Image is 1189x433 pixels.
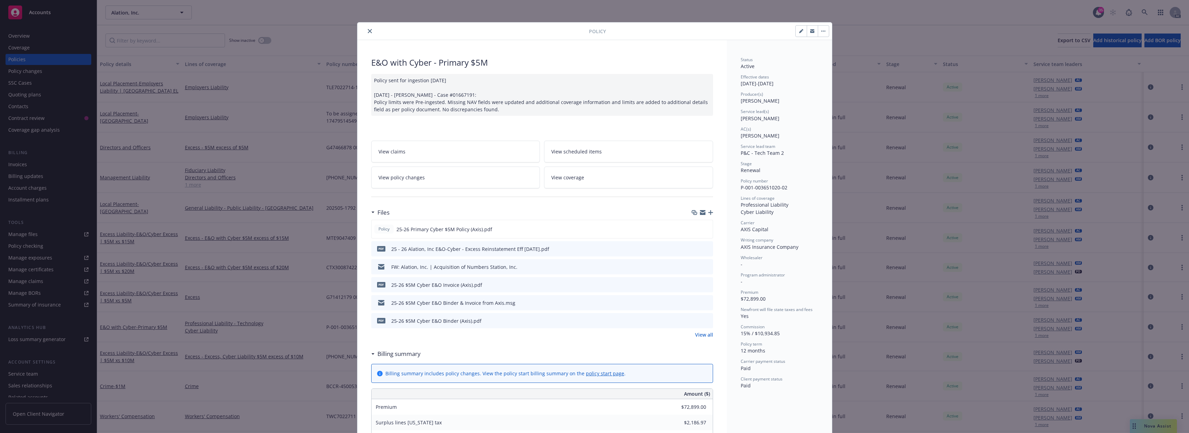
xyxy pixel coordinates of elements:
span: View scheduled items [551,148,602,155]
div: 25-26 $5M Cyber E&O Binder (Axis).pdf [391,317,481,324]
h3: Files [377,208,390,217]
span: View coverage [551,174,584,181]
span: AXIS Insurance Company [741,244,798,250]
button: close [366,27,374,35]
span: Active [741,63,755,69]
h3: Billing summary [377,349,421,358]
button: download file [693,263,699,271]
span: 25-26 Primary Cyber $5M Policy (Axis).pdf [396,226,492,233]
input: 0.00 [665,402,710,412]
span: Surplus lines [US_STATE] tax [376,419,442,426]
span: Service lead team [741,143,775,149]
span: Service lead(s) [741,109,769,114]
span: Premium [741,289,758,295]
span: P-001-003651020-02 [741,184,787,191]
span: Program administrator [741,272,785,278]
span: Writing company [741,237,773,243]
span: 15% / $10,934.85 [741,330,780,337]
span: Amount ($) [684,390,710,397]
span: AXIS Capital [741,226,768,233]
div: Professional Liability [741,201,818,208]
div: Billing summary includes policy changes. View the policy start billing summary on the . [385,370,626,377]
div: Policy sent for ingestion [DATE] [DATE] - [PERSON_NAME] - Case #01667191: Policy limits were Pre-... [371,74,713,116]
span: Policy number [741,178,768,184]
span: [PERSON_NAME] [741,97,779,104]
span: P&C - Tech Team 2 [741,150,784,156]
button: preview file [704,281,710,289]
span: Carrier [741,220,755,226]
span: Policy term [741,341,762,347]
span: Paid [741,382,751,389]
span: pdf [377,282,385,287]
div: 25-26 $5M Cyber E&O Binder & Invoice from Axis.msg [391,299,515,307]
button: download file [693,299,699,307]
span: Stage [741,161,752,167]
span: - [741,261,742,267]
div: 25 - 26 Alation, Inc E&O-Cyber - Excess Reinstatement Eff [DATE].pdf [391,245,549,253]
div: FW: Alation, Inc. | Acquisition of Numbers Station, Inc. [391,263,517,271]
span: - [741,278,742,285]
span: Renewal [741,167,760,173]
a: View scheduled items [544,141,713,162]
span: 12 months [741,347,765,354]
input: 0.00 [665,417,710,428]
span: pdf [377,318,385,323]
span: Client payment status [741,376,783,382]
span: Policy [589,28,606,35]
span: Commission [741,324,765,330]
a: View coverage [544,167,713,188]
button: preview file [704,317,710,324]
div: Cyber Liability [741,208,818,216]
div: 25-26 $5M Cyber E&O Invoice (Axis).pdf [391,281,482,289]
span: $72,899.00 [741,295,766,302]
button: download file [693,317,699,324]
span: Newfront will file state taxes and fees [741,307,813,312]
span: Effective dates [741,74,769,80]
a: policy start page [586,370,624,377]
a: View claims [371,141,540,162]
div: [DATE] - [DATE] [741,74,818,87]
span: Policy [377,226,391,232]
span: Carrier payment status [741,358,785,364]
span: [PERSON_NAME] [741,132,779,139]
span: Premium [376,404,397,410]
button: preview file [704,226,710,233]
button: download file [693,245,699,253]
span: AC(s) [741,126,751,132]
a: View policy changes [371,167,540,188]
span: [PERSON_NAME] [741,115,779,122]
button: preview file [704,263,710,271]
a: View all [695,331,713,338]
span: Paid [741,365,751,371]
button: download file [693,226,698,233]
div: E&O with Cyber - Primary $5M [371,57,713,68]
button: preview file [704,245,710,253]
span: Producer(s) [741,91,763,97]
span: Wholesaler [741,255,762,261]
div: Files [371,208,390,217]
button: download file [693,281,699,289]
span: Status [741,57,753,63]
div: Billing summary [371,349,421,358]
span: View policy changes [378,174,425,181]
span: View claims [378,148,405,155]
span: Yes [741,313,749,319]
span: Lines of coverage [741,195,775,201]
span: pdf [377,246,385,251]
button: preview file [704,299,710,307]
